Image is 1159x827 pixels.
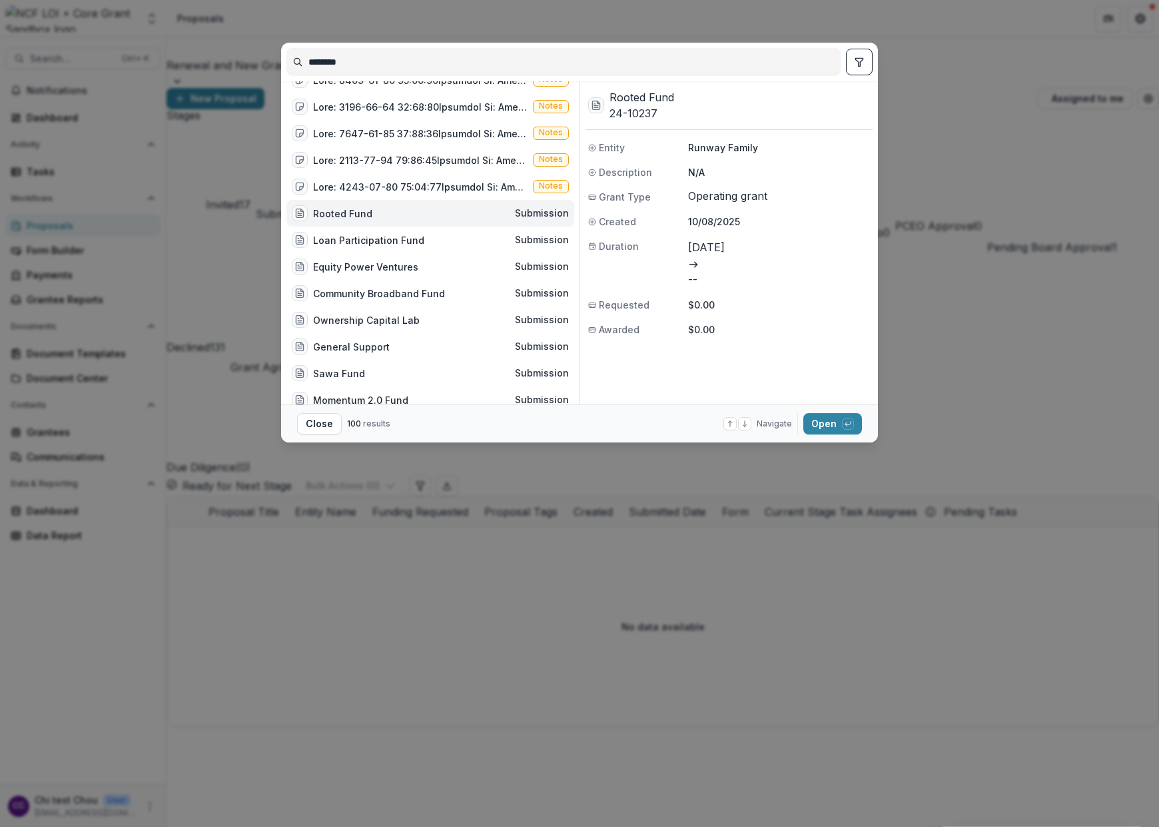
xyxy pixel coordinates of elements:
div: Lore: 2113-77-94 79:86:45Ipsumdol Si: Ametco AdipiscingeliTsed do Eiusmodtem Incididun: Utlabo Et... [313,153,528,167]
span: Notes [539,101,563,111]
p: Runway Family [688,141,870,155]
p: $0.00 [688,298,870,312]
span: results [363,418,390,428]
div: Lore: 4243-07-80 75:04:77Ipsumdol Si: Ametco AdipiscingeliTsed do Eiusmodtem Incididun: Utla Etdo... [313,180,528,194]
div: General Support [313,340,390,354]
span: Submission [515,395,569,406]
span: Description [599,165,652,179]
button: Close [297,413,342,434]
span: Grant Type [599,190,651,204]
span: Notes [539,128,563,137]
span: Created [599,215,636,229]
p: $0.00 [688,323,870,337]
span: Notes [539,181,563,191]
span: Awarded [599,323,639,337]
div: Lore: 7647-61-85 37:88:36Ipsumdol Si: Ametco AdipiscingeliTsed do Eiusmodtem Incididun: Utla Etdo... [313,127,528,141]
p: N/A [688,165,870,179]
button: Open [803,413,862,434]
div: Equity Power Ventures [313,260,418,274]
span: Notes [539,155,563,164]
span: Submission [515,261,569,273]
div: Lore: 3196-66-64 32:68:80Ipsumdol Si: Ametco AdipiscingeliTsed do Eiusmodtem Incididun: Utla Etdo... [313,100,528,114]
span: Entity [599,141,625,155]
button: toggle filters [846,49,873,75]
h3: Rooted Fund [609,89,674,105]
div: Momentum 2.0 Fund [313,393,408,407]
span: Submission [515,368,569,379]
span: Submission [515,208,569,219]
span: 100 [347,418,361,428]
div: Loan Participation Fund [313,233,424,247]
span: Submission [515,235,569,246]
div: Ownership Capital Lab [313,313,420,327]
span: Operating grant [688,190,870,203]
span: Duration [599,239,639,253]
span: Submission [515,315,569,326]
h3: 24-10237 [609,105,674,121]
div: Sawa Fund [313,367,365,381]
p: -- [688,271,870,287]
div: Community Broadband Fund [313,287,445,301]
span: Submission [515,288,569,299]
span: Navigate [757,418,792,430]
p: [DATE] [688,239,870,255]
span: Submission [515,341,569,353]
span: Requested [599,298,649,312]
div: Rooted Fund [313,207,372,221]
p: 10/08/2025 [688,215,870,229]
